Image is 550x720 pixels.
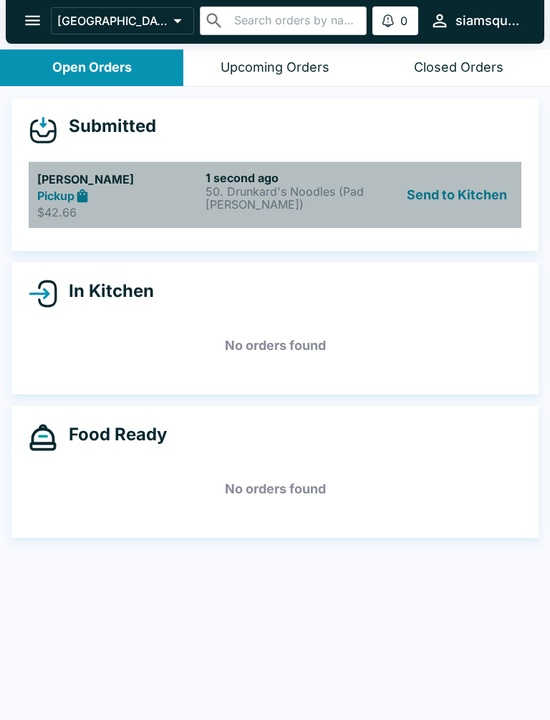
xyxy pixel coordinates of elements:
div: Closed Orders [414,60,503,76]
h6: 1 second ago [206,171,368,185]
div: Upcoming Orders [221,60,329,76]
button: siamsquare [424,5,527,36]
button: Send to Kitchen [401,171,513,220]
p: 50. Drunkard's Noodles (Pad [PERSON_NAME]) [206,185,368,211]
button: open drawer [14,2,51,39]
a: [PERSON_NAME]Pickup$42.661 second ago50. Drunkard's Noodles (Pad [PERSON_NAME])Send to Kitchen [29,161,521,229]
div: Open Orders [52,60,132,76]
h4: Submitted [57,115,156,137]
input: Search orders by name or phone number [230,11,361,31]
h5: [PERSON_NAME] [37,171,200,188]
h5: No orders found [29,320,521,371]
div: siamsquare [455,12,521,29]
p: 0 [400,14,407,28]
h5: No orders found [29,463,521,515]
h4: Food Ready [57,424,167,445]
strong: Pickup [37,189,74,203]
button: [GEOGRAPHIC_DATA] [51,7,194,34]
p: $42.66 [37,205,200,219]
h4: In Kitchen [57,280,154,302]
p: [GEOGRAPHIC_DATA] [57,14,168,28]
